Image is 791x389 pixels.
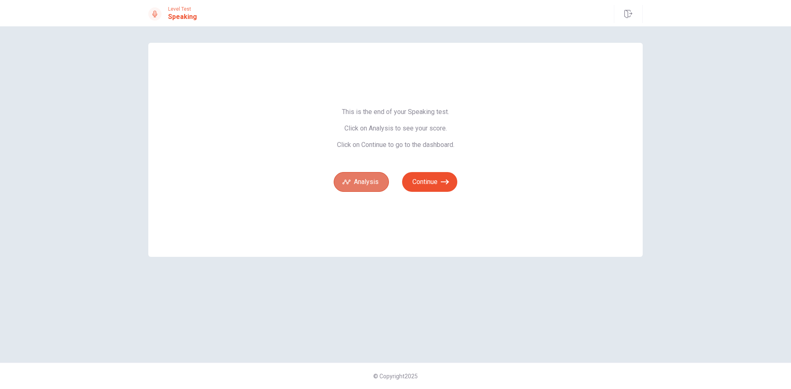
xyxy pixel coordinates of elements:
span: Level Test [168,6,197,12]
button: Analysis [334,172,389,192]
h1: Speaking [168,12,197,22]
span: This is the end of your Speaking test. Click on Analysis to see your score. Click on Continue to ... [334,108,457,149]
button: Continue [402,172,457,192]
span: © Copyright 2025 [373,373,418,380]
